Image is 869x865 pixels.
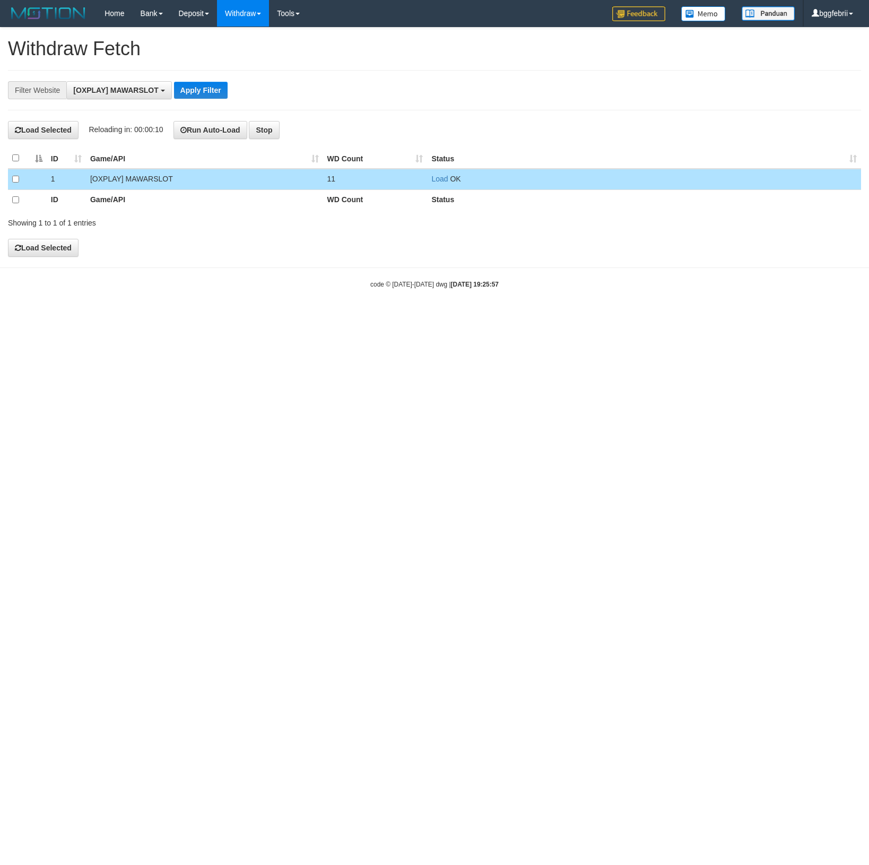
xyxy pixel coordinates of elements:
th: Game/API [86,189,323,210]
span: 11 [327,175,336,183]
img: Button%20Memo.svg [681,6,726,21]
td: 1 [47,169,86,190]
span: OK [450,175,460,183]
button: Load Selected [8,239,79,257]
th: Status [427,189,861,210]
strong: [DATE] 19:25:57 [451,281,499,288]
a: Load [431,175,448,183]
th: WD Count [323,189,428,210]
button: Run Auto-Load [173,121,247,139]
th: ID [47,189,86,210]
button: Load Selected [8,121,79,139]
th: Status: activate to sort column ascending [427,148,861,169]
th: Game/API: activate to sort column ascending [86,148,323,169]
small: code © [DATE]-[DATE] dwg | [370,281,499,288]
span: [OXPLAY] MAWARSLOT [73,86,159,94]
img: MOTION_logo.png [8,5,89,21]
img: Feedback.jpg [612,6,665,21]
td: [OXPLAY] MAWARSLOT [86,169,323,190]
img: panduan.png [742,6,795,21]
th: ID: activate to sort column ascending [47,148,86,169]
button: [OXPLAY] MAWARSLOT [66,81,171,99]
h1: Withdraw Fetch [8,38,861,59]
button: Stop [249,121,279,139]
button: Apply Filter [174,82,228,99]
div: Filter Website [8,81,66,99]
span: Reloading in: 00:00:10 [89,125,163,134]
div: Showing 1 to 1 of 1 entries [8,213,354,228]
th: WD Count: activate to sort column ascending [323,148,428,169]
